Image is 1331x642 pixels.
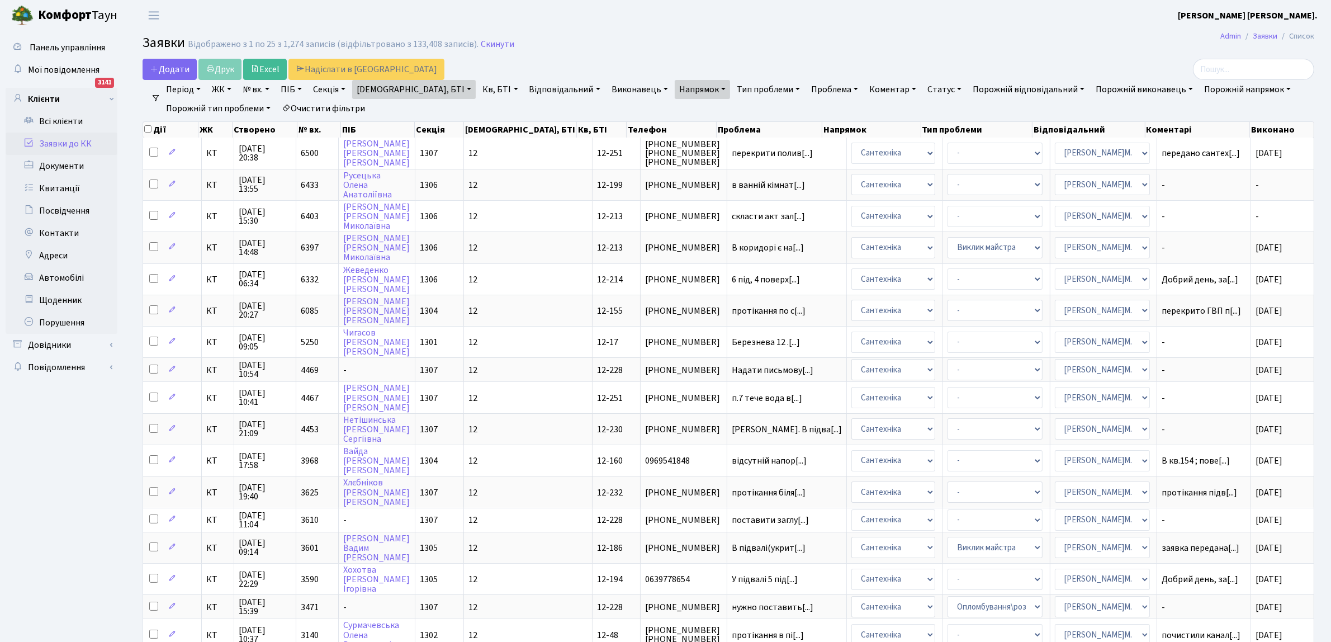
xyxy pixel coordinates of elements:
[597,542,623,554] span: 12-186
[1256,179,1259,191] span: -
[343,232,410,263] a: [PERSON_NAME][PERSON_NAME]Миколаївна
[1162,425,1246,434] span: -
[239,483,291,501] span: [DATE] 19:40
[1204,25,1331,48] nav: breadcrumb
[1162,338,1246,347] span: -
[239,452,291,470] span: [DATE] 17:58
[577,122,627,138] th: Кв, БТІ
[468,514,477,526] span: 12
[6,244,117,267] a: Адреси
[468,305,477,317] span: 12
[732,336,800,348] span: Березнева 12 .[...]
[206,516,230,525] span: КТ
[343,264,410,295] a: Жеведенко[PERSON_NAME][PERSON_NAME]
[597,147,623,159] span: 12-251
[645,575,722,584] span: 0639778654
[6,155,117,177] a: Документи
[206,631,230,640] span: КТ
[468,573,477,586] span: 12
[1256,305,1282,317] span: [DATE]
[301,601,319,613] span: 3471
[597,455,623,467] span: 12-160
[206,306,230,315] span: КТ
[341,122,415,138] th: ПІБ
[1178,10,1318,22] b: [PERSON_NAME] [PERSON_NAME].
[38,6,92,24] b: Комфорт
[468,542,477,554] span: 12
[1256,629,1282,641] span: [DATE]
[732,210,805,223] span: скласти акт зал[...]
[420,423,438,436] span: 1307
[6,177,117,200] a: Квитанції
[140,6,168,25] button: Переключити навігацію
[1162,629,1240,641] span: почистили канал[...]
[206,456,230,465] span: КТ
[732,242,804,254] span: В коридорі є на[...]
[645,306,722,315] span: [PHONE_NUMBER]
[239,144,291,162] span: [DATE] 20:38
[1256,601,1282,613] span: [DATE]
[343,514,347,526] span: -
[822,122,921,138] th: Напрямок
[301,179,319,191] span: 6433
[1162,573,1238,586] span: Добрий день, за[...]
[420,305,438,317] span: 1304
[1220,30,1241,42] a: Admin
[1145,122,1251,138] th: Коментарі
[309,80,350,99] a: Секція
[301,487,319,499] span: 3625
[276,80,306,99] a: ПІБ
[645,544,722,553] span: [PHONE_NUMBER]
[239,420,291,438] span: [DATE] 21:09
[732,179,805,191] span: в ванній кімнат[...]
[420,542,438,554] span: 1305
[150,63,190,75] span: Додати
[143,122,198,138] th: Дії
[732,364,813,376] span: Надати письмову[...]
[301,336,319,348] span: 5250
[297,122,342,138] th: № вх.
[732,455,807,467] span: відсутній напор[...]
[645,181,722,190] span: [PHONE_NUMBER]
[1162,516,1246,525] span: -
[343,327,410,358] a: Чигасов[PERSON_NAME][PERSON_NAME]
[6,59,117,81] a: Мої повідомлення3141
[645,394,722,403] span: [PHONE_NUMBER]
[420,514,438,526] span: 1307
[645,366,722,375] span: [PHONE_NUMBER]
[1256,573,1282,586] span: [DATE]
[597,364,623,376] span: 12-228
[468,273,477,286] span: 12
[597,336,618,348] span: 12-17
[343,138,410,169] a: [PERSON_NAME][PERSON_NAME][PERSON_NAME]
[1256,147,1282,159] span: [DATE]
[188,39,479,50] div: Відображено з 1 по 25 з 1,274 записів (відфільтровано з 133,408 записів).
[28,64,100,76] span: Мої повідомлення
[645,275,722,284] span: [PHONE_NUMBER]
[1256,364,1282,376] span: [DATE]
[206,243,230,252] span: КТ
[6,289,117,311] a: Щоденник
[239,270,291,288] span: [DATE] 06:34
[343,383,410,414] a: [PERSON_NAME][PERSON_NAME][PERSON_NAME]
[239,570,291,588] span: [DATE] 22:29
[198,122,232,138] th: ЖК
[468,364,477,376] span: 12
[343,445,410,476] a: Вайда[PERSON_NAME][PERSON_NAME]
[732,273,800,286] span: 6 під, 4 поверх[...]
[1162,394,1246,403] span: -
[301,147,319,159] span: 6500
[1178,9,1318,22] a: [PERSON_NAME] [PERSON_NAME].
[301,392,319,404] span: 4467
[301,242,319,254] span: 6397
[1162,305,1241,317] span: перекрито ГВП п[...]
[6,133,117,155] a: Заявки до КК
[1162,212,1246,221] span: -
[206,575,230,584] span: КТ
[420,210,438,223] span: 1306
[206,394,230,403] span: КТ
[420,487,438,499] span: 1307
[239,207,291,225] span: [DATE] 15:30
[1277,30,1314,43] li: Список
[301,305,319,317] span: 6085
